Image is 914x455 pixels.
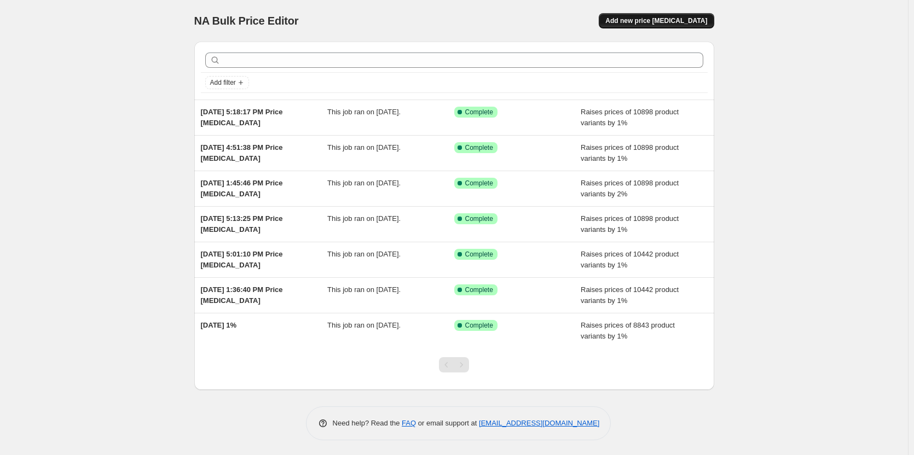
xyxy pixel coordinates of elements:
[465,321,493,330] span: Complete
[581,143,679,162] span: Raises prices of 10898 product variants by 1%
[465,179,493,188] span: Complete
[465,285,493,294] span: Complete
[327,321,401,329] span: This job ran on [DATE].
[201,179,283,198] span: [DATE] 1:45:46 PM Price [MEDICAL_DATA]
[201,108,283,127] span: [DATE] 5:18:17 PM Price [MEDICAL_DATA]
[402,419,416,427] a: FAQ
[465,214,493,223] span: Complete
[581,108,679,127] span: Raises prices of 10898 product variants by 1%
[581,321,675,340] span: Raises prices of 8843 product variants by 1%
[201,321,236,329] span: [DATE] 1%
[194,15,299,27] span: NA Bulk Price Editor
[201,250,283,269] span: [DATE] 5:01:10 PM Price [MEDICAL_DATA]
[327,179,401,187] span: This job ran on [DATE].
[201,143,283,162] span: [DATE] 4:51:38 PM Price [MEDICAL_DATA]
[581,214,679,234] span: Raises prices of 10898 product variants by 1%
[327,250,401,258] span: This job ran on [DATE].
[327,285,401,294] span: This job ran on [DATE].
[327,214,401,223] span: This job ran on [DATE].
[205,76,249,89] button: Add filter
[210,78,236,87] span: Add filter
[581,285,679,305] span: Raises prices of 10442 product variants by 1%
[333,419,402,427] span: Need help? Read the
[416,419,479,427] span: or email support at
[201,285,283,305] span: [DATE] 1:36:40 PM Price [MEDICAL_DATA]
[581,179,679,198] span: Raises prices of 10898 product variants by 2%
[201,214,283,234] span: [DATE] 5:13:25 PM Price [MEDICAL_DATA]
[599,13,714,28] button: Add new price [MEDICAL_DATA]
[465,108,493,116] span: Complete
[479,419,599,427] a: [EMAIL_ADDRESS][DOMAIN_NAME]
[439,357,469,372] nav: Pagination
[605,16,707,25] span: Add new price [MEDICAL_DATA]
[465,143,493,152] span: Complete
[465,250,493,259] span: Complete
[581,250,679,269] span: Raises prices of 10442 product variants by 1%
[327,108,401,116] span: This job ran on [DATE].
[327,143,401,151] span: This job ran on [DATE].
